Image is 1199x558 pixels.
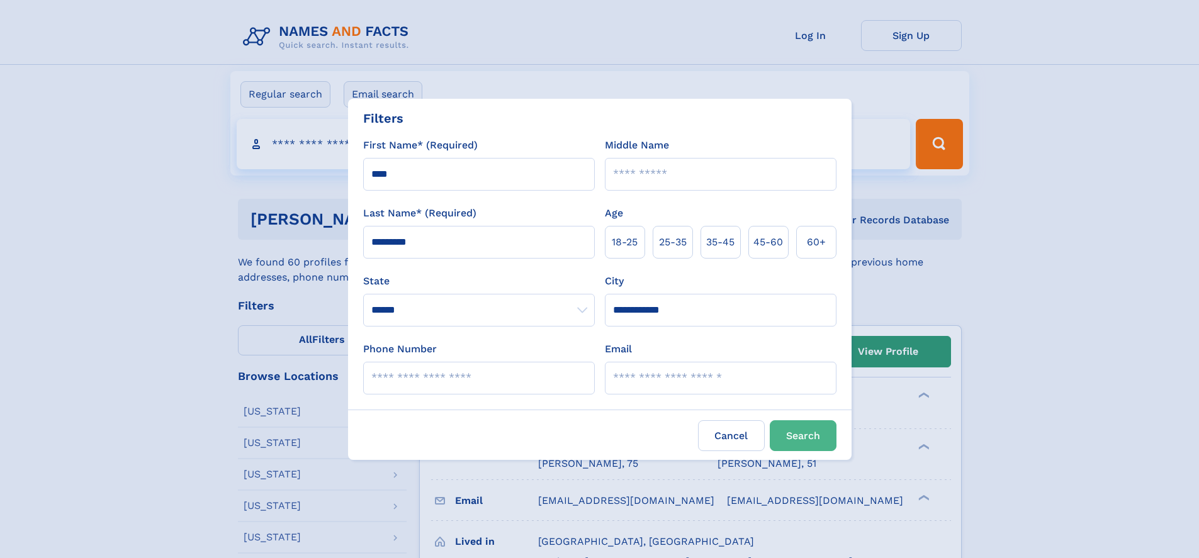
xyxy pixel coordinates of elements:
label: Last Name* (Required) [363,206,476,221]
label: Middle Name [605,138,669,153]
label: State [363,274,595,289]
div: Filters [363,109,403,128]
span: 45‑60 [753,235,783,250]
span: 18‑25 [612,235,638,250]
span: 60+ [807,235,826,250]
label: Phone Number [363,342,437,357]
label: First Name* (Required) [363,138,478,153]
label: Cancel [698,420,765,451]
label: Email [605,342,632,357]
span: 25‑35 [659,235,687,250]
label: Age [605,206,623,221]
button: Search [770,420,836,451]
span: 35‑45 [706,235,735,250]
label: City [605,274,624,289]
